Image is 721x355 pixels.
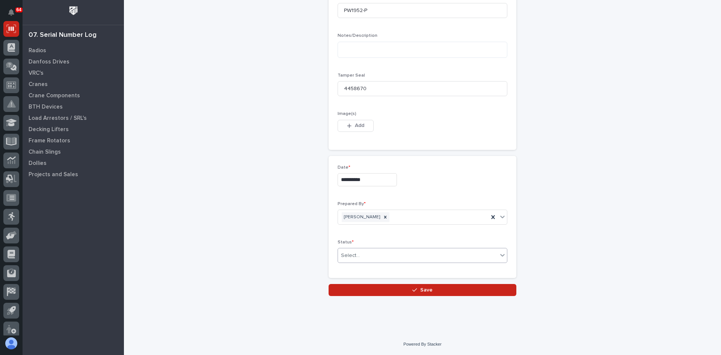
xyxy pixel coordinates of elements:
[23,157,124,169] a: Dollies
[29,137,70,144] p: Frame Rotators
[338,240,354,245] span: Status
[3,5,19,20] button: Notifications
[338,33,377,38] span: Notes/Description
[23,146,124,157] a: Chain Slings
[29,149,61,156] p: Chain Slings
[29,171,78,178] p: Projects and Sales
[23,45,124,56] a: Radios
[23,90,124,101] a: Crane Components
[338,165,350,170] span: Date
[3,335,19,351] button: users-avatar
[23,67,124,79] a: VRC's
[29,70,44,77] p: VRC's
[23,56,124,67] a: Danfoss Drives
[342,212,381,222] div: [PERSON_NAME]
[29,59,69,65] p: Danfoss Drives
[17,7,21,12] p: 64
[29,126,69,133] p: Decking Lifters
[23,135,124,146] a: Frame Rotators
[355,122,364,129] span: Add
[29,104,63,110] p: BTH Devices
[23,124,124,135] a: Decking Lifters
[23,169,124,180] a: Projects and Sales
[29,81,48,88] p: Cranes
[66,4,80,18] img: Workspace Logo
[23,101,124,112] a: BTH Devices
[29,47,46,54] p: Radios
[9,9,19,21] div: Notifications64
[29,31,97,39] div: 07. Serial Number Log
[338,73,365,78] span: Tamper Seal
[338,202,366,206] span: Prepared By
[341,252,360,260] div: Select...
[403,342,441,346] a: Powered By Stacker
[329,284,516,296] button: Save
[23,112,124,124] a: Load Arrestors / SRL's
[23,79,124,90] a: Cranes
[338,112,356,116] span: Image(s)
[29,115,87,122] p: Load Arrestors / SRL's
[338,120,374,132] button: Add
[29,160,47,167] p: Dollies
[420,287,433,293] span: Save
[29,92,80,99] p: Crane Components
